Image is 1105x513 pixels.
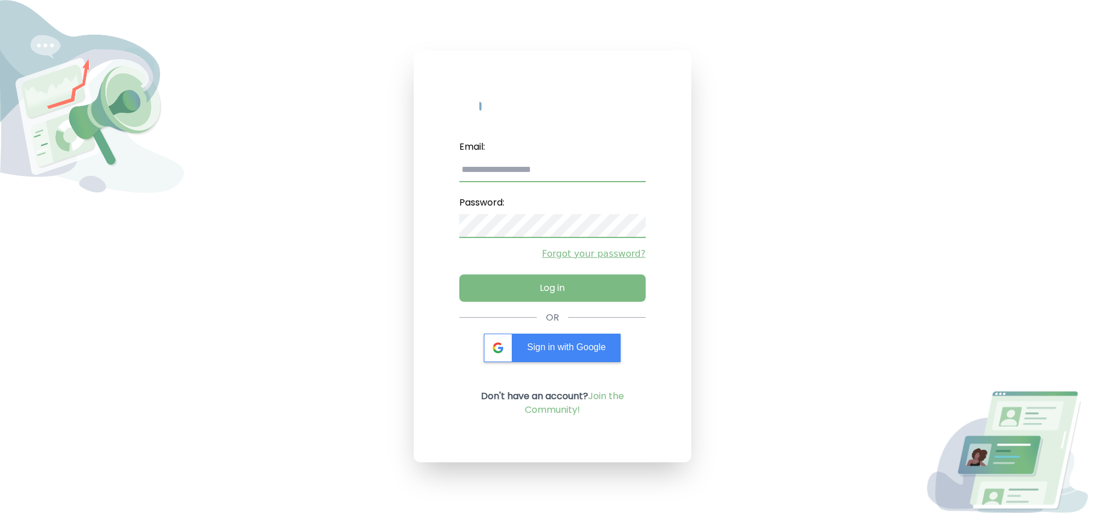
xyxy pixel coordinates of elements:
[459,389,645,417] p: Don't have an account?
[921,391,1105,513] img: Login Image2
[525,389,624,416] a: Join the Community!
[459,247,645,261] a: Forgot your password?
[479,96,625,117] img: My Influency
[527,342,606,352] span: Sign in with Google
[459,191,645,214] label: Password:
[546,311,559,325] div: OR
[459,274,645,302] button: Log in
[459,136,645,158] label: Email:
[484,334,621,362] div: Sign in with Google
